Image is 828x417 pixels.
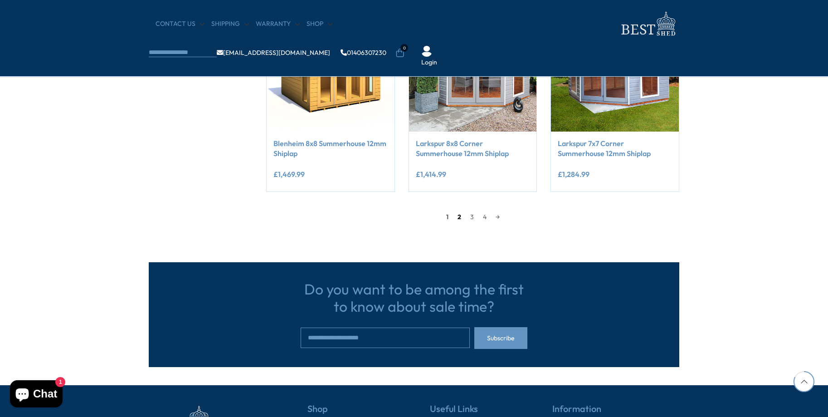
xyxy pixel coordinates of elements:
[466,210,478,224] a: 3
[273,171,305,178] ins: £1,469.99
[256,20,300,29] a: Warranty
[474,327,527,349] button: Subscribe
[421,46,432,57] img: User Icon
[491,210,504,224] a: →
[558,138,672,159] a: Larkspur 7x7 Corner Summerhouse 12mm Shiplap
[211,20,249,29] a: Shipping
[307,20,332,29] a: Shop
[616,9,679,39] img: logo
[558,171,589,178] ins: £1,284.99
[416,171,446,178] ins: £1,414.99
[341,49,386,56] a: 01406307230
[416,138,530,159] a: Larkspur 8x8 Corner Summerhouse 12mm Shiplap
[7,380,65,410] inbox-online-store-chat: Shopify online store chat
[400,44,408,52] span: 0
[442,210,453,224] span: 1
[421,58,437,67] a: Login
[478,210,491,224] a: 4
[301,280,527,315] h3: Do you want to be among the first to know about sale time?
[453,210,466,224] a: 2
[395,49,404,58] a: 0
[156,20,205,29] a: CONTACT US
[217,49,330,56] a: [EMAIL_ADDRESS][DOMAIN_NAME]
[487,335,515,341] span: Subscribe
[273,138,388,159] a: Blenheim 8x8 Summerhouse 12mm Shiplap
